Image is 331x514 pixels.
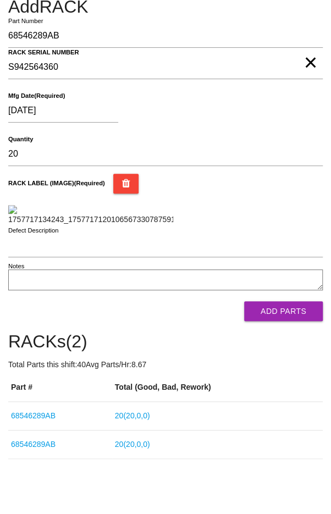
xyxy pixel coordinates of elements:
label: Part Number [8,16,43,26]
input: Required [8,142,323,166]
a: 20(20,0,0) [115,440,150,449]
button: RACK LABEL (IMAGE)(Required) [113,174,139,194]
p: Total Parts this shift: 40 Avg Parts/Hr: 8.67 [8,359,323,371]
b: Quantity [8,136,33,143]
b: RACK LABEL (IMAGE) (Required) [8,180,105,186]
th: Total (Good, Bad, Rework) [112,373,323,402]
img: 1757717134243_17577171201065673307875913349445.jpg [8,205,173,225]
span: Clear Input [304,41,317,63]
label: Defect Description [8,226,59,235]
h4: RACKs ( 2 ) [8,332,323,351]
b: RACK SERIAL NUMBER [8,49,79,56]
a: 68546289AB [11,440,56,449]
b: Mfg Date (Required) [8,92,65,100]
label: Notes [8,262,24,271]
button: Add Parts [244,301,323,321]
a: 20(20,0,0) [115,411,150,420]
input: Required [8,24,323,48]
a: 68546289AB [11,411,56,420]
th: Part # [8,373,112,402]
input: Required [8,56,323,79]
input: Pick a Date [8,99,118,123]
